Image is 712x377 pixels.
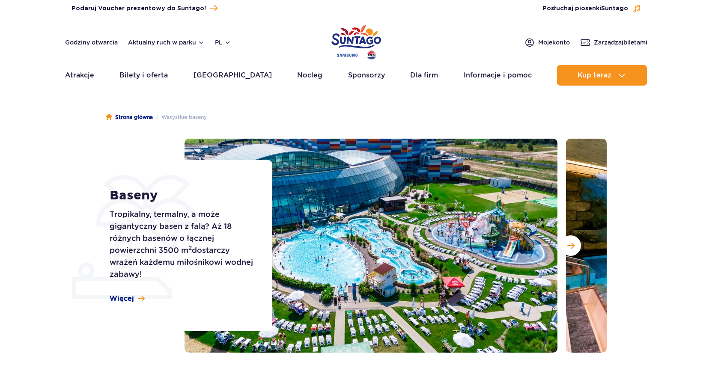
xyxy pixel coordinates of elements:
[188,244,192,251] sup: 2
[106,113,153,122] a: Strona główna
[542,4,628,13] span: Posłuchaj piosenki
[185,139,557,353] img: Zewnętrzna część Suntago z basenami i zjeżdżalniami, otoczona leżakami i zielenią
[297,65,322,86] a: Nocleg
[594,38,647,47] span: Zarządzaj biletami
[65,38,118,47] a: Godziny otwarcia
[153,113,207,122] li: Wszystkie baseny
[110,294,134,303] span: Więcej
[110,294,145,303] a: Więcej
[538,38,570,47] span: Moje konto
[110,208,253,280] p: Tropikalny, termalny, a może gigantyczny basen z falą? Aż 18 różnych basenów o łącznej powierzchn...
[65,65,94,86] a: Atrakcje
[128,39,205,46] button: Aktualny ruch w parku
[578,71,611,79] span: Kup teraz
[71,4,206,13] span: Podaruj Voucher prezentowy do Suntago!
[464,65,532,86] a: Informacje i pomoc
[348,65,385,86] a: Sponsorzy
[580,37,647,47] a: Zarządzajbiletami
[194,65,272,86] a: [GEOGRAPHIC_DATA]
[542,4,641,13] button: Posłuchaj piosenkiSuntago
[557,65,647,86] button: Kup teraz
[215,38,231,47] button: pl
[110,188,253,203] h1: Baseny
[601,6,628,12] span: Suntago
[410,65,438,86] a: Dla firm
[524,37,570,47] a: Mojekonto
[119,65,168,86] a: Bilety i oferta
[560,235,581,256] button: Następny slajd
[71,3,217,14] a: Podaruj Voucher prezentowy do Suntago!
[331,21,381,61] a: Park of Poland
